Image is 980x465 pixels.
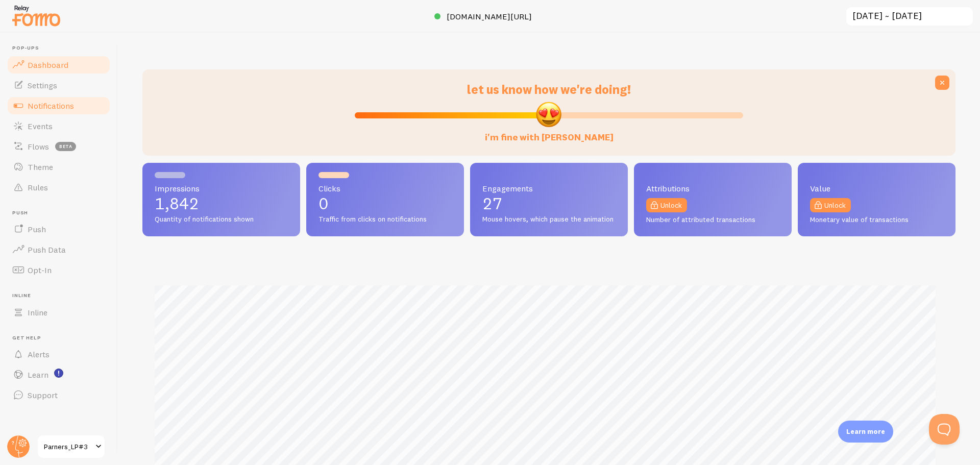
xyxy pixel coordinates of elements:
span: Notifications [28,101,74,111]
a: Unlock [646,198,687,212]
img: emoji.png [535,101,562,128]
a: Theme [6,157,111,177]
a: Rules [6,177,111,198]
p: 1,842 [155,195,288,212]
span: Value [810,184,943,192]
span: Theme [28,162,53,172]
span: Get Help [12,335,111,341]
p: Learn more [846,427,885,436]
label: i'm fine with [PERSON_NAME] [485,121,614,143]
a: Alerts [6,344,111,364]
a: Flows beta [6,136,111,157]
a: Support [6,385,111,405]
span: let us know how we're doing! [467,82,631,97]
span: Inline [28,307,47,317]
span: Opt-In [28,265,52,275]
span: Push [28,224,46,234]
span: Quantity of notifications shown [155,215,288,224]
svg: <p>Watch New Feature Tutorials!</p> [54,369,63,378]
a: Opt-In [6,260,111,280]
p: 27 [482,195,616,212]
img: fomo-relay-logo-orange.svg [11,3,62,29]
span: Number of attributed transactions [646,215,779,225]
span: Flows [28,141,49,152]
span: Push Data [28,244,66,255]
span: Rules [28,182,48,192]
span: Events [28,121,53,131]
span: Pop-ups [12,45,111,52]
a: Push Data [6,239,111,260]
a: Learn [6,364,111,385]
span: Traffic from clicks on notifications [318,215,452,224]
a: Push [6,219,111,239]
p: 0 [318,195,452,212]
span: Parners_LP#3 [44,440,92,453]
a: Inline [6,302,111,323]
span: Engagements [482,184,616,192]
span: Monetary value of transactions [810,215,943,225]
iframe: Help Scout Beacon - Open [929,414,960,445]
span: Learn [28,370,48,380]
a: Events [6,116,111,136]
span: Alerts [28,349,50,359]
span: Support [28,390,58,400]
span: Clicks [318,184,452,192]
span: Impressions [155,184,288,192]
span: Attributions [646,184,779,192]
span: Dashboard [28,60,68,70]
span: Push [12,210,111,216]
div: Learn more [838,421,893,443]
span: Mouse hovers, which pause the animation [482,215,616,224]
a: Notifications [6,95,111,116]
span: Inline [12,292,111,299]
span: beta [55,142,76,151]
a: Dashboard [6,55,111,75]
span: Settings [28,80,57,90]
a: Parners_LP#3 [37,434,106,459]
a: Unlock [810,198,851,212]
a: Settings [6,75,111,95]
